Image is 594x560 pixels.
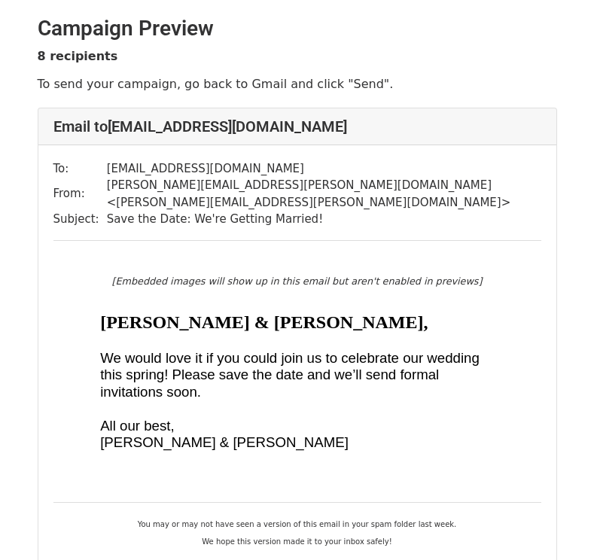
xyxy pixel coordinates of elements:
[53,177,107,211] td: From:
[53,211,107,228] td: Subject:
[100,312,428,332] span: [PERSON_NAME] & [PERSON_NAME],
[53,117,541,135] h4: Email to [EMAIL_ADDRESS][DOMAIN_NAME]
[53,272,541,290] div: ​
[107,177,541,211] td: [PERSON_NAME][EMAIL_ADDRESS][PERSON_NAME][DOMAIN_NAME] < [PERSON_NAME][EMAIL_ADDRESS][PERSON_NAME...
[107,211,541,228] td: Save the Date: We're Getting Married!
[53,160,107,178] td: To:
[138,520,457,546] font: You may or may not have seen a version of this email in your spam folder last week. We hope this ...
[100,434,349,450] span: [PERSON_NAME] & [PERSON_NAME]
[107,160,541,178] td: [EMAIL_ADDRESS][DOMAIN_NAME]
[38,76,557,92] p: To send your campaign, go back to Gmail and click "Send".
[38,49,118,63] strong: 8 recipients
[100,350,483,400] span: We would love it if you could join us to celebrate our wedding this spring! Please save the date ...
[112,275,483,287] em: [Embedded images will show up in this email but aren't enabled in previews]
[100,418,175,434] span: All our best,
[38,16,557,41] h2: Campaign Preview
